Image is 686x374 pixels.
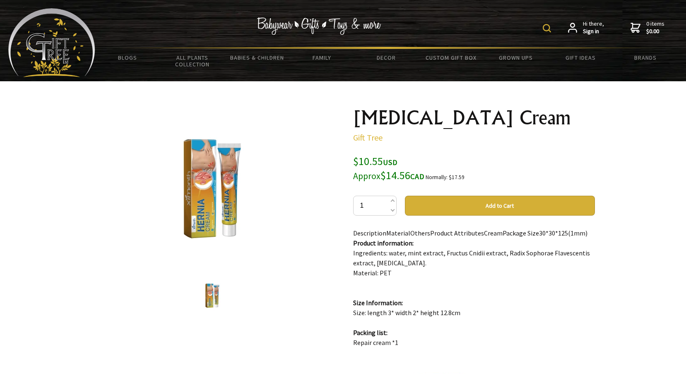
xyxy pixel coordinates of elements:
[160,49,224,73] a: All Plants Collection
[419,49,484,66] a: Custom Gift Box
[646,28,664,35] strong: $0.00
[197,280,228,311] img: Hernia Cream
[548,49,613,66] a: Gift Ideas
[148,124,277,253] img: Hernia Cream
[225,49,289,66] a: Babies & Children
[631,20,664,35] a: 0 items$0.00
[353,239,414,247] strong: Product information:
[405,196,595,216] button: Add to Cart
[484,49,548,66] a: Grown Ups
[543,24,551,32] img: product search
[583,20,604,35] span: Hi there,
[353,299,403,307] strong: Size Information:
[353,108,595,128] h1: [MEDICAL_DATA] Cream
[353,132,383,143] a: Gift Tree
[354,49,419,66] a: Decor
[8,8,95,77] img: Babyware - Gifts - Toys and more...
[95,49,160,66] a: BLOGS
[289,49,354,66] a: Family
[353,238,595,347] p: Ingredients: water, mint extract, Fructus Cnidii extract, Radix Sophorae Flavescentis extract, [M...
[353,154,424,182] span: $10.55 $14.56
[353,328,388,337] strong: Packing list:
[568,20,604,35] a: Hi there,Sign in
[353,170,380,182] small: Approx
[383,158,397,167] span: USD
[646,20,664,35] span: 0 items
[257,17,381,35] img: Babywear - Gifts - Toys & more
[410,172,424,181] span: CAD
[426,174,465,181] small: Normally: $17.59
[583,28,604,35] strong: Sign in
[613,49,678,66] a: Brands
